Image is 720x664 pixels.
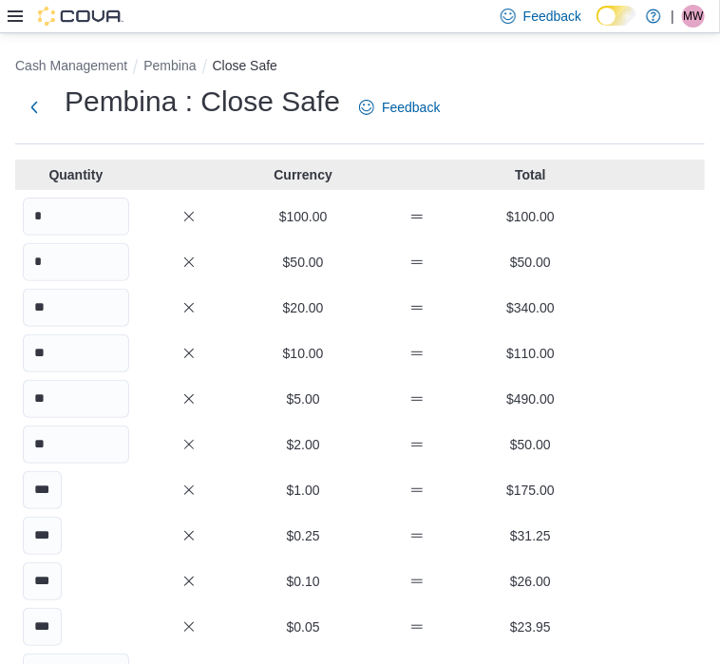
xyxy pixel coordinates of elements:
input: Quantity [23,198,129,236]
input: Dark Mode [597,6,636,26]
img: Cova [38,7,123,26]
button: Next [15,88,53,126]
p: $100.00 [250,207,356,226]
p: $50.00 [250,253,356,272]
input: Quantity [23,517,62,555]
input: Quantity [23,471,62,509]
p: $26.00 [478,572,584,591]
p: $0.25 [250,526,356,545]
p: $0.05 [250,617,356,636]
p: $175.00 [478,481,584,500]
p: $100.00 [478,207,584,226]
p: $10.00 [250,344,356,363]
input: Quantity [23,380,129,418]
p: $20.00 [250,298,356,317]
p: $31.25 [478,526,584,545]
input: Quantity [23,243,129,281]
p: $50.00 [478,253,584,272]
button: Cash Management [15,58,127,73]
nav: An example of EuiBreadcrumbs [15,56,705,79]
input: Quantity [23,334,129,372]
span: Feedback [523,7,581,26]
button: Pembina [143,58,196,73]
input: Quantity [23,426,129,464]
p: $23.95 [478,617,584,636]
p: $50.00 [478,435,584,454]
p: Currency [250,165,356,184]
p: | [671,5,674,28]
input: Quantity [23,608,62,646]
p: $0.10 [250,572,356,591]
button: Close Safe [213,58,277,73]
p: $1.00 [250,481,356,500]
p: $5.00 [250,389,356,408]
p: $490.00 [478,389,584,408]
p: $2.00 [250,435,356,454]
input: Quantity [23,289,129,327]
span: Feedback [382,98,440,117]
p: Total [478,165,584,184]
span: MW [683,5,703,28]
span: Dark Mode [597,26,597,27]
p: $110.00 [478,344,584,363]
p: $340.00 [478,298,584,317]
h1: Pembina : Close Safe [65,83,340,121]
a: Feedback [351,88,447,126]
div: Marsell Walker [682,5,705,28]
p: Quantity [23,165,129,184]
input: Quantity [23,562,62,600]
